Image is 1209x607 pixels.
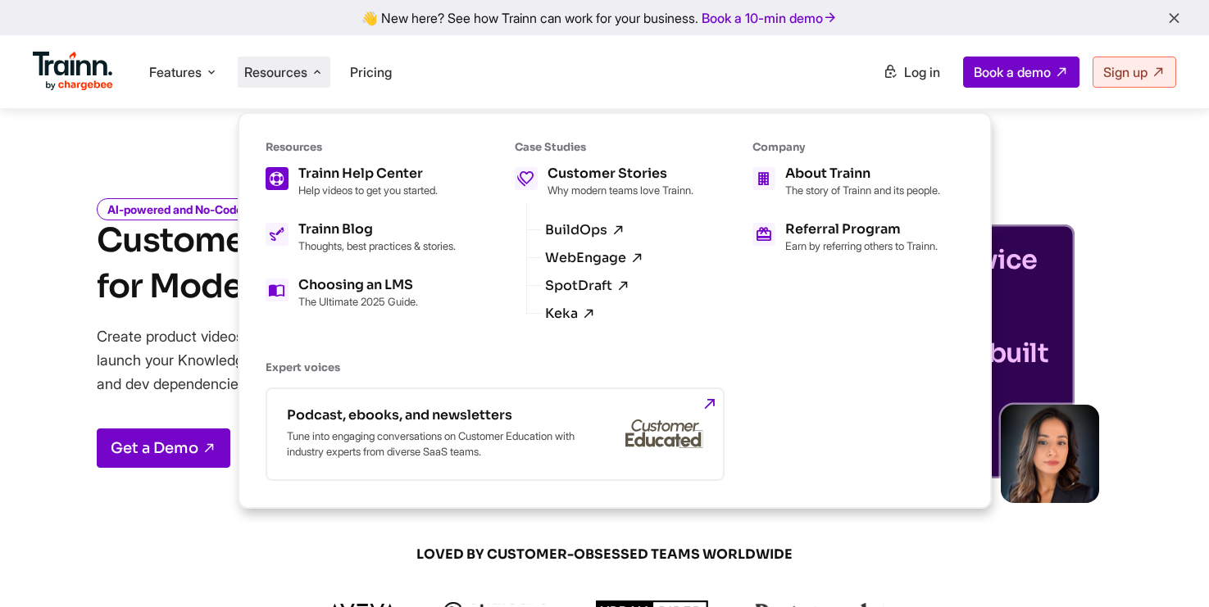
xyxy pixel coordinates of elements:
p: Why modern teams love Trainn. [548,183,693,197]
h1: Customer Training Platform for Modern Teams [97,218,542,310]
div: 👋 New here? See how Trainn can work for your business. [10,10,1199,25]
p: Tune into engaging conversations on Customer Education with industry experts from diverse SaaS te... [287,428,582,460]
a: Pricing [350,64,392,80]
div: Expert voices [266,360,940,374]
i: AI-powered and No-Code [97,198,253,220]
span: Book a demo [974,64,1051,80]
p: Thoughts, best practices & stories. [298,239,456,252]
div: Trainn Help Center [298,167,438,180]
a: Referral Program Earn by referring others to Trainn. [752,223,940,252]
span: LOVED BY CUSTOMER-OBSESSED TEAMS WORLDWIDE [211,546,998,564]
div: Customer Stories [548,167,693,180]
a: Trainn Help Center Help videos to get you started. [266,167,456,197]
p: The story of Trainn and its people. [785,183,940,197]
p: Create product videos and step-by-step documentation, and launch your Knowledge Base or Academy —... [97,324,531,396]
div: Referral Program [785,223,938,236]
div: Podcast, ebooks, and newsletters [287,409,582,422]
img: sabina-buildops.d2e8138.png [1001,405,1099,503]
a: Customer Stories Why modern teams love Trainn. [515,167,693,197]
span: Resources [244,63,307,81]
a: Book a demo [963,57,1079,88]
a: BuildOps [545,223,625,238]
a: SpotDraft [545,279,630,293]
a: Keka [545,306,596,321]
a: WebEngage [545,251,644,265]
span: Sign up [1103,64,1148,80]
a: Sign up [1093,57,1176,88]
div: Resources [266,140,456,154]
p: The Ultimate 2025 Guide. [298,295,418,308]
a: Log in [873,57,950,87]
div: Case Studies [515,140,693,154]
span: Log in [904,64,940,80]
a: Get a Demo [97,428,230,468]
div: About Trainn [785,167,940,180]
p: Help videos to get you started. [298,183,438,197]
iframe: Chat Widget [1127,528,1209,607]
div: Company [752,140,940,154]
img: Trainn Logo [33,52,113,91]
a: Trainn Blog Thoughts, best practices & stories. [266,223,456,252]
div: Trainn Blog [298,223,456,236]
span: Features [149,63,202,81]
div: Choosing an LMS [298,279,418,292]
p: Earn by referring others to Trainn. [785,239,938,252]
img: customer-educated-gray.b42eccd.svg [625,419,703,449]
a: Podcast, ebooks, and newsletters Tune into engaging conversations on Customer Education with indu... [266,387,725,481]
a: About Trainn The story of Trainn and its people. [752,167,940,197]
a: Choosing an LMS The Ultimate 2025 Guide. [266,279,456,308]
a: Book a 10-min demo [698,7,841,29]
